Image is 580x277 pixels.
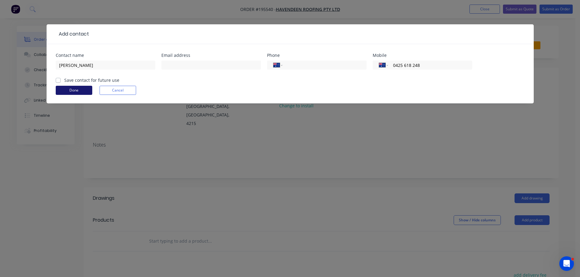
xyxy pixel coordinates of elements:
[161,53,261,57] div: Email address
[64,77,119,83] label: Save contact for future use
[56,30,89,38] div: Add contact
[100,86,136,95] button: Cancel
[56,53,155,57] div: Contact name
[267,53,367,57] div: Phone
[559,256,574,271] iframe: Intercom live chat
[373,53,472,57] div: Mobile
[56,86,92,95] button: Done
